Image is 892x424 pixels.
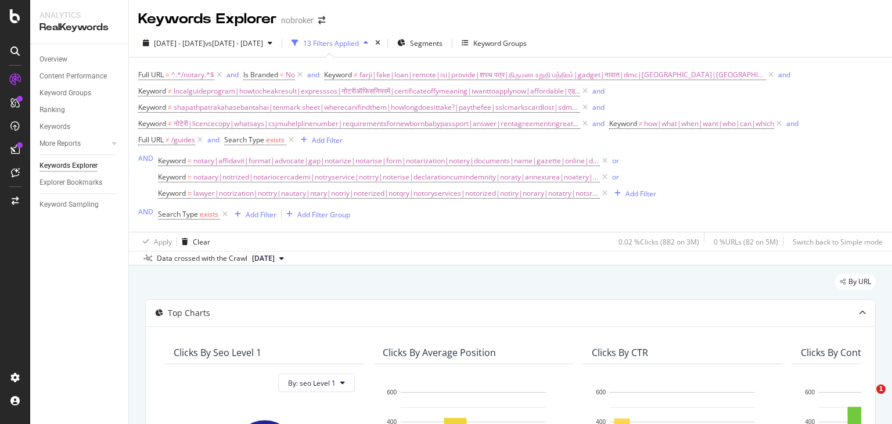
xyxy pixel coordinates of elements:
[786,118,799,129] button: and
[39,87,120,99] a: Keyword Groups
[835,274,876,290] div: legacy label
[287,34,373,52] button: 13 Filters Applied
[246,210,276,220] div: Add Filter
[805,389,815,396] text: 600
[138,118,166,128] span: Keyword
[154,38,205,48] span: [DATE] - [DATE]
[612,156,619,166] div: or
[174,116,580,132] span: नोटेरी|licencecopy|whatsays|csjmuhelplinenumber|requirementsfornewbornbabypassport|answer|rentagr...
[714,237,778,247] div: 0 % URLs ( 82 on 5M )
[612,171,619,182] button: or
[612,172,619,182] div: or
[188,156,192,166] span: =
[266,135,285,145] span: exists
[138,102,166,112] span: Keyword
[174,347,261,358] div: Clicks By seo Level 1
[354,70,358,80] span: ≠
[207,134,220,145] button: and
[592,102,605,113] button: and
[171,67,214,83] span: ^.*/notary.*$
[39,53,67,66] div: Overview
[39,70,120,82] a: Content Performance
[138,207,153,217] div: AND
[247,251,289,265] button: [DATE]
[307,69,319,80] button: and
[625,189,656,199] div: Add Filter
[39,177,120,189] a: Explorer Bookmarks
[158,188,186,198] span: Keyword
[410,38,443,48] span: Segments
[193,185,600,202] span: lawyer|notrization|nottry|nautary|ntary|notriy|noterized|notqry|notoryservices|notorized|notiry|n...
[853,385,880,412] iframe: Intercom live chat
[39,138,81,150] div: More Reports
[318,16,325,24] div: arrow-right-arrow-left
[592,347,648,358] div: Clicks By CTR
[39,199,99,211] div: Keyword Sampling
[158,209,198,219] span: Search Type
[373,37,383,49] div: times
[39,121,120,133] a: Keywords
[39,53,120,66] a: Overview
[158,156,186,166] span: Keyword
[39,70,107,82] div: Content Performance
[473,38,527,48] div: Keyword Groups
[618,237,699,247] div: 0.02 % Clicks ( 882 on 3M )
[224,135,264,145] span: Search Type
[457,34,531,52] button: Keyword Groups
[39,121,70,133] div: Keywords
[158,172,186,182] span: Keyword
[252,253,275,264] span: 2025 Sep. 1st
[610,186,656,200] button: Add Filter
[138,34,277,52] button: [DATE] - [DATE]vs[DATE] - [DATE]
[297,210,350,220] div: Add Filter Group
[612,155,619,166] button: or
[280,70,284,80] span: =
[778,69,790,80] button: and
[307,70,319,80] div: and
[387,389,397,396] text: 600
[39,138,109,150] a: More Reports
[193,169,600,185] span: notaary|notrized|notariocercademi|notryservice|notrry|noterise|declarationcumindemnity|noraty|ann...
[778,70,790,80] div: and
[138,153,153,163] div: AND
[312,135,343,145] div: Add Filter
[793,237,883,247] div: Switch back to Simple mode
[188,188,192,198] span: =
[166,70,170,80] span: =
[303,38,359,48] div: 13 Filters Applied
[226,70,239,80] div: and
[138,70,164,80] span: Full URL
[226,69,239,80] button: and
[359,67,766,83] span: farji|fake|loan|remote|isi|provide|शपथ पत्र|திருமண உறுதி பத்திரம்|gadget|नावात|dmc|[GEOGRAPHIC_DA...
[138,232,172,251] button: Apply
[592,102,605,112] div: and
[168,102,172,112] span: ≠
[138,86,166,96] span: Keyword
[639,118,643,128] span: ≠
[383,347,496,358] div: Clicks By Average Position
[788,232,883,251] button: Switch back to Simple mode
[296,133,343,147] button: Add Filter
[609,118,637,128] span: Keyword
[592,118,605,129] button: and
[193,237,210,247] div: Clear
[138,9,276,29] div: Keywords Explorer
[230,207,276,221] button: Add Filter
[39,199,120,211] a: Keyword Sampling
[278,373,355,392] button: By: seo Level 1
[168,118,172,128] span: ≠
[138,206,153,217] button: AND
[193,153,600,169] span: notary|affidavit|format|advocate|gap|notarize|notarise|form|notarization|notery|documents|name|ga...
[207,135,220,145] div: and
[848,278,871,285] span: By URL
[174,99,580,116] span: shapathpatrakahasebantahai|tenmark sheet|wherecanifindthem|howlongdoesittake?|paythefee|sslcmarks...
[166,135,170,145] span: ≠
[200,209,218,219] span: exists
[205,38,263,48] span: vs [DATE] - [DATE]
[174,83,580,99] span: localguideprogram|howtocheakresult|expresssos|नोटरीऑफिसनियरमें|certificateoffymeaning|iwanttoappl...
[286,67,295,83] span: No
[876,385,886,394] span: 1
[138,153,153,164] button: AND
[282,207,350,221] button: Add Filter Group
[171,132,195,148] span: /guides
